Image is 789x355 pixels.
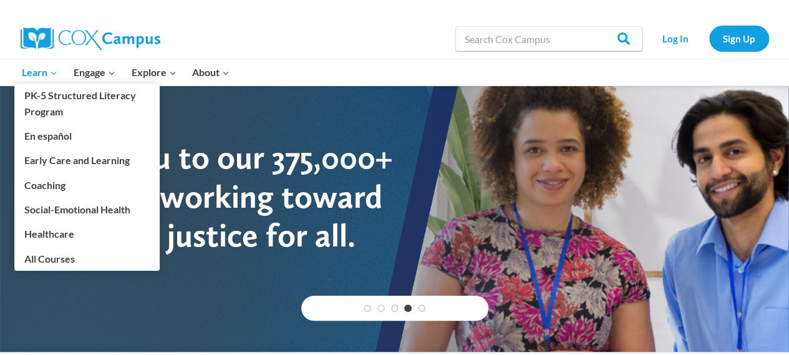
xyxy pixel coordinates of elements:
[455,26,642,51] input: Search Cox Campus
[391,304,399,312] a: 3
[14,124,160,148] a: En español
[649,26,703,51] a: Log In
[404,304,412,312] a: 4
[364,304,371,312] a: 1
[14,148,160,172] a: Early Care and Learning
[184,59,238,85] button: Child menu of About
[709,26,769,51] a: Sign Up
[14,84,160,124] a: PK-5 Structured Literacy Program
[377,304,385,312] a: 2
[14,222,160,246] a: Healthcare
[14,246,160,270] a: All Courses
[21,27,160,50] img: Cox Campus
[649,26,769,51] nav: Secondary Navigation
[25,138,394,255] div: Thank you to our 375,000+ members working toward literacy & justice for all.
[14,59,66,85] button: Child menu of Learn
[418,304,425,312] a: 5
[65,59,123,85] button: Child menu of Engage
[14,198,160,221] a: Social-Emotional Health
[123,59,185,85] button: Child menu of Explore
[14,59,238,85] nav: Primary Navigation
[14,173,160,197] a: Coaching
